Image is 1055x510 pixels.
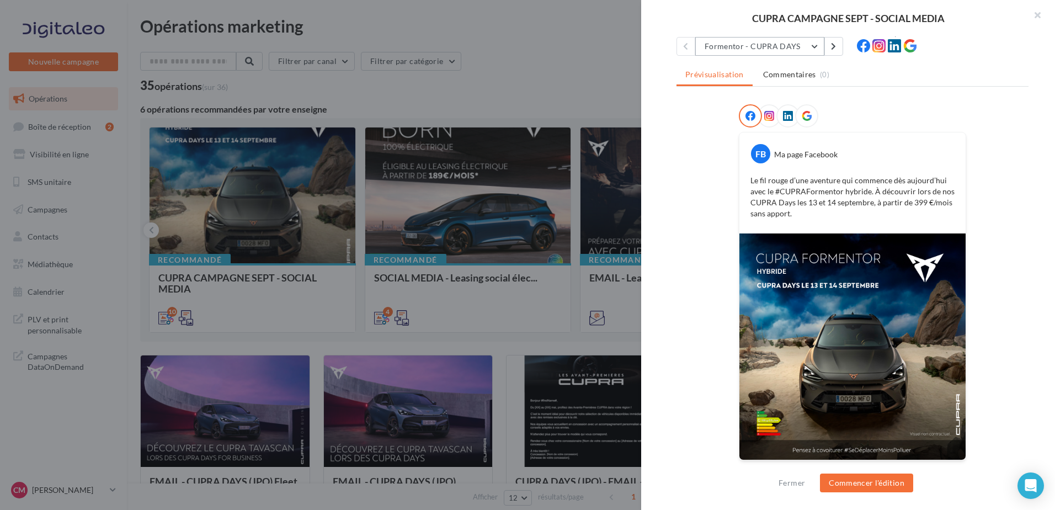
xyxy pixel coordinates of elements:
span: (0) [820,70,829,79]
span: Commentaires [763,69,816,80]
button: Commencer l'édition [820,474,913,492]
button: Fermer [774,476,809,490]
div: Ma page Facebook [774,149,838,160]
p: Le fil rouge d’une aventure qui commence dès aujourd’hui avec le #CUPRAFormentor hybride. À décou... [750,175,955,219]
div: Canaux disponibles [857,29,1029,37]
div: Open Intercom Messenger [1017,472,1044,499]
button: Formentor - CUPRA DAYS [695,37,824,56]
div: FB [751,144,770,163]
div: La prévisualisation est non-contractuelle [739,460,966,475]
div: CUPRA CAMPAGNE SEPT - SOCIAL MEDIA [659,13,1037,23]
